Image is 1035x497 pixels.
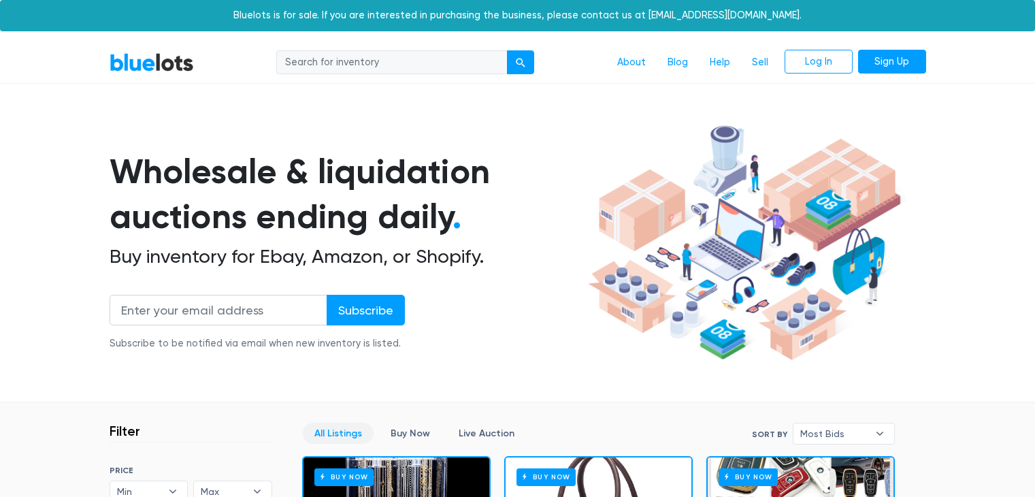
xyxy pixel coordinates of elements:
[606,50,657,76] a: About
[110,245,583,268] h2: Buy inventory for Ebay, Amazon, or Shopify.
[276,50,508,75] input: Search for inventory
[583,119,906,367] img: hero-ee84e7d0318cb26816c560f6b4441b76977f77a177738b4e94f68c95b2b83dbb.png
[110,336,405,351] div: Subscribe to be notified via email when new inventory is listed.
[110,466,272,475] h6: PRICE
[447,423,526,444] a: Live Auction
[516,468,576,485] h6: Buy Now
[110,52,194,72] a: BlueLots
[327,295,405,325] input: Subscribe
[785,50,853,74] a: Log In
[800,423,868,444] span: Most Bids
[866,423,894,444] b: ▾
[303,423,374,444] a: All Listings
[110,423,140,439] h3: Filter
[741,50,779,76] a: Sell
[453,196,461,237] span: .
[314,468,374,485] h6: Buy Now
[110,295,327,325] input: Enter your email address
[752,428,787,440] label: Sort By
[657,50,699,76] a: Blog
[110,149,583,240] h1: Wholesale & liquidation auctions ending daily
[858,50,926,74] a: Sign Up
[719,468,778,485] h6: Buy Now
[699,50,741,76] a: Help
[379,423,442,444] a: Buy Now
